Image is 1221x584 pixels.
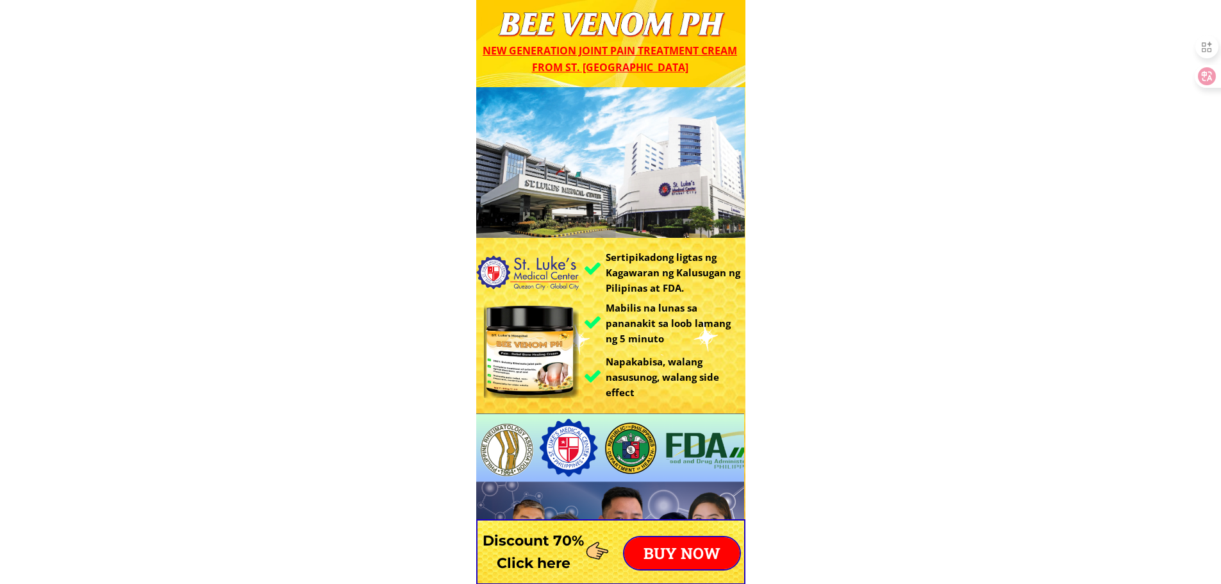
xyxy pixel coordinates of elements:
h3: Sertipikadong ligtas ng Kagawaran ng Kalusugan ng Pilipinas at FDA. [606,249,748,296]
span: New generation joint pain treatment cream from St. [GEOGRAPHIC_DATA] [483,44,737,74]
h3: Mabilis na lunas sa pananakit sa loob lamang ng 5 minuto [606,300,742,346]
h3: Discount 70% Click here [476,530,591,574]
p: BUY NOW [624,537,740,569]
h3: Napakabisa, walang nasusunog, walang side effect [606,354,745,400]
